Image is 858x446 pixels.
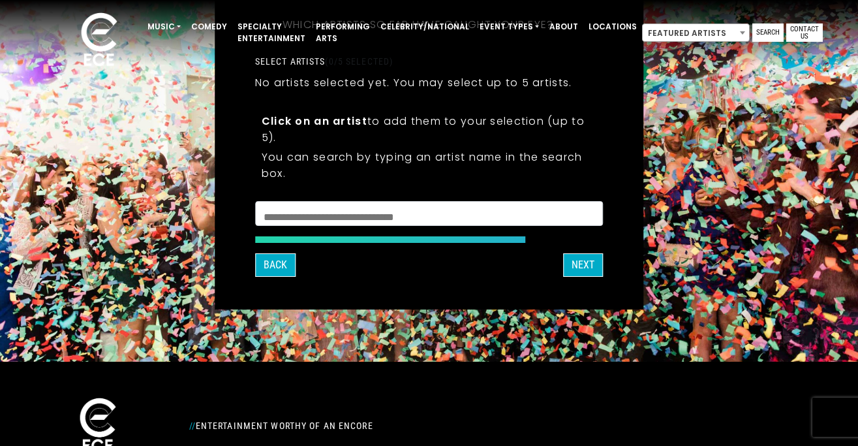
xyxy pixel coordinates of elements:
textarea: Search [264,210,595,221]
a: Specialty Entertainment [232,16,311,50]
a: Comedy [186,16,232,38]
a: Search [752,24,784,42]
p: No artists selected yet. You may select up to 5 artists. [255,74,572,91]
a: Performing Arts [311,16,375,50]
button: Back [255,253,296,277]
a: Celebrity/National [375,16,474,38]
strong: Click on an artist [262,114,367,129]
img: ece_new_logo_whitev2-1.png [67,9,132,72]
span: Featured Artists [642,24,750,42]
p: to add them to your selection (up to 5). [262,113,597,146]
div: Entertainment Worthy of an Encore [181,415,553,436]
a: Event Types [474,16,544,38]
span: Featured Artists [643,24,749,42]
a: About [544,16,583,38]
a: Contact Us [786,24,823,42]
a: Locations [583,16,642,38]
span: // [189,421,196,431]
a: Music [142,16,186,38]
p: You can search by typing an artist name in the search box. [262,149,597,182]
button: Next [563,253,603,277]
